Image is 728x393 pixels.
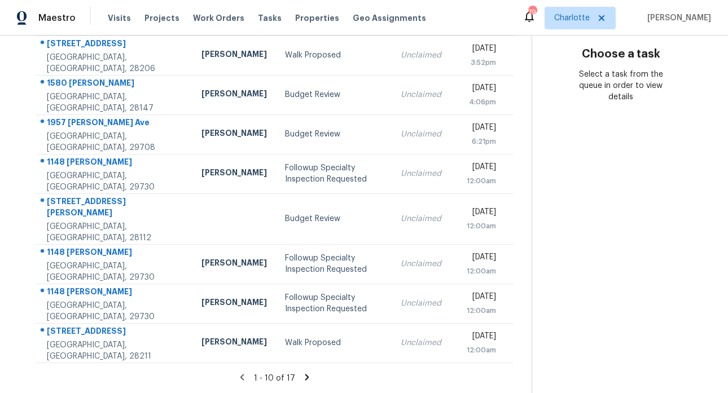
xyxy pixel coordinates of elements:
div: 12:00am [459,175,495,187]
div: Select a task from the queue in order to view details [576,69,665,103]
div: [PERSON_NAME] [201,167,267,181]
span: [PERSON_NAME] [643,12,711,24]
div: [PERSON_NAME] [201,257,267,271]
div: [PERSON_NAME] [201,48,267,63]
div: 1148 [PERSON_NAME] [47,246,183,260]
div: [PERSON_NAME] [201,336,267,350]
div: [DATE] [459,161,495,175]
div: Unclaimed [401,213,441,224]
span: 1 - 10 of 17 [254,374,295,382]
div: [GEOGRAPHIC_DATA], [GEOGRAPHIC_DATA], 28147 [47,91,183,114]
div: Unclaimed [401,168,441,179]
div: [GEOGRAPHIC_DATA], [GEOGRAPHIC_DATA], 28211 [47,339,183,362]
div: 4:06pm [459,96,495,108]
div: [GEOGRAPHIC_DATA], [GEOGRAPHIC_DATA], 29730 [47,170,183,193]
div: Unclaimed [401,337,441,348]
span: Geo Assignments [353,12,426,24]
span: Visits [108,12,131,24]
span: Tasks [258,14,282,22]
span: Maestro [38,12,76,24]
div: Unclaimed [401,89,441,100]
div: [GEOGRAPHIC_DATA], [GEOGRAPHIC_DATA], 29708 [47,131,183,153]
div: 1580 [PERSON_NAME] [47,77,183,91]
div: Unclaimed [401,258,441,270]
div: [PERSON_NAME] [201,297,267,311]
div: [PERSON_NAME] [201,127,267,142]
div: [DATE] [459,43,495,57]
span: Projects [144,12,179,24]
span: Work Orders [193,12,244,24]
div: Unclaimed [401,298,441,309]
div: [GEOGRAPHIC_DATA], [GEOGRAPHIC_DATA], 28206 [47,52,183,74]
div: 12:00am [459,220,495,232]
div: Walk Proposed [285,337,383,348]
div: [DATE] [459,122,495,136]
span: Properties [295,12,339,24]
div: 6:21pm [459,136,495,147]
div: [GEOGRAPHIC_DATA], [GEOGRAPHIC_DATA], 29730 [47,300,183,323]
div: Budget Review [285,129,383,140]
div: 3:52pm [459,57,495,68]
div: [DATE] [459,206,495,220]
div: [STREET_ADDRESS][PERSON_NAME] [47,196,183,221]
div: Followup Specialty Inspection Requested [285,253,383,275]
div: 12:00am [459,305,495,316]
div: Followup Specialty Inspection Requested [285,162,383,185]
div: 79 [528,7,536,18]
div: 12:00am [459,345,495,356]
div: [DATE] [459,330,495,345]
div: Unclaimed [401,50,441,61]
span: Charlotte [554,12,590,24]
div: [PERSON_NAME] [201,88,267,102]
div: [GEOGRAPHIC_DATA], [GEOGRAPHIC_DATA], 29730 [47,260,183,283]
div: [GEOGRAPHIC_DATA], [GEOGRAPHIC_DATA], 28112 [47,221,183,244]
h3: Choose a task [582,48,660,60]
div: Followup Specialty Inspection Requested [285,292,383,315]
div: [STREET_ADDRESS] [47,38,183,52]
div: 1957 [PERSON_NAME] Ave [47,117,183,131]
div: [DATE] [459,82,495,96]
div: Walk Proposed [285,50,383,61]
div: 12:00am [459,266,495,277]
div: 1148 [PERSON_NAME] [47,286,183,300]
div: 1148 [PERSON_NAME] [47,156,183,170]
div: Budget Review [285,89,383,100]
div: [DATE] [459,251,495,266]
div: [DATE] [459,291,495,305]
div: Unclaimed [401,129,441,140]
div: [STREET_ADDRESS] [47,325,183,339]
div: Budget Review [285,213,383,224]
